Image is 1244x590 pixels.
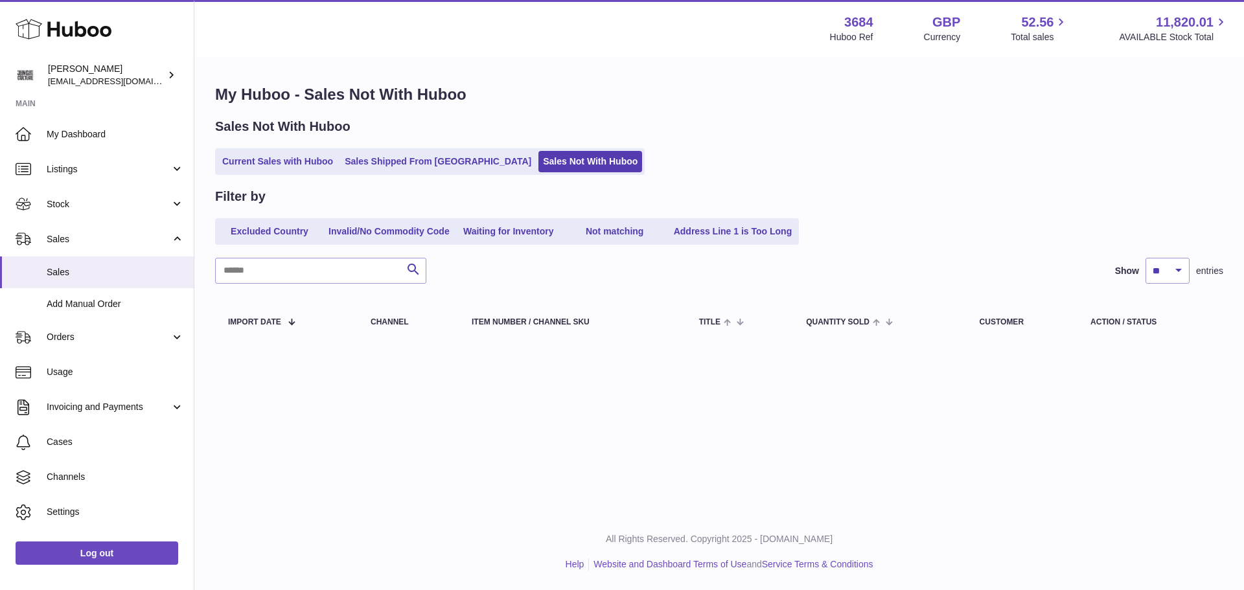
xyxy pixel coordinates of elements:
a: 52.56 Total sales [1011,14,1068,43]
div: Currency [924,31,961,43]
a: Website and Dashboard Terms of Use [593,559,746,569]
span: Invoicing and Payments [47,401,170,413]
span: Add Manual Order [47,298,184,310]
a: Address Line 1 is Too Long [669,221,797,242]
h1: My Huboo - Sales Not With Huboo [215,84,1223,105]
span: Total sales [1011,31,1068,43]
span: 11,820.01 [1156,14,1214,31]
a: Current Sales with Huboo [218,151,338,172]
h2: Sales Not With Huboo [215,118,351,135]
div: Item Number / Channel SKU [472,318,673,326]
strong: GBP [932,14,960,31]
a: Service Terms & Conditions [762,559,873,569]
a: Waiting for Inventory [457,221,560,242]
span: Sales [47,266,184,278]
a: Help [566,559,584,569]
label: Show [1115,265,1139,277]
li: and [589,558,873,571]
div: Action / Status [1090,318,1210,326]
h2: Filter by [215,188,266,205]
strong: 3684 [844,14,873,31]
span: Sales [47,233,170,245]
div: Customer [980,318,1065,326]
a: Log out [16,541,178,565]
span: [EMAIL_ADDRESS][DOMAIN_NAME] [48,76,190,86]
span: Usage [47,366,184,378]
span: Channels [47,471,184,483]
a: 11,820.01 AVAILABLE Stock Total [1119,14,1228,43]
span: Import date [228,318,281,326]
span: Orders [47,331,170,343]
a: Invalid/No Commodity Code [324,221,454,242]
span: Quantity Sold [806,318,870,326]
span: My Dashboard [47,128,184,141]
div: Channel [371,318,446,326]
p: All Rights Reserved. Copyright 2025 - [DOMAIN_NAME] [205,533,1234,545]
span: 52.56 [1021,14,1054,31]
span: entries [1196,265,1223,277]
a: Not matching [563,221,667,242]
a: Sales Not With Huboo [538,151,642,172]
span: Stock [47,198,170,210]
img: theinternationalventure@gmail.com [16,65,35,85]
a: Sales Shipped From [GEOGRAPHIC_DATA] [340,151,536,172]
span: Title [699,318,720,326]
a: Excluded Country [218,221,321,242]
span: AVAILABLE Stock Total [1119,31,1228,43]
span: Listings [47,163,170,176]
span: Cases [47,436,184,448]
div: Huboo Ref [830,31,873,43]
div: [PERSON_NAME] [48,63,165,87]
span: Settings [47,506,184,518]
